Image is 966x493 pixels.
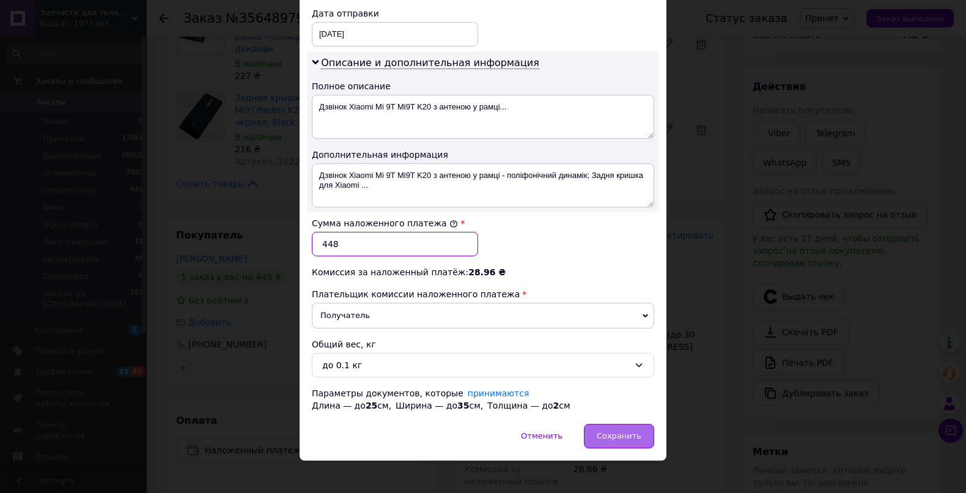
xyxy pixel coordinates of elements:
[312,7,478,20] div: Дата отправки
[321,57,539,69] span: Описание и дополнительная информация
[312,163,654,207] textarea: Дзвінок Xiaomi Mi 9T Mi9T K20 з антеною у рамці - поліфонічний динамік; Задня кришка для Xiaomi ...
[312,387,654,412] div: Параметры документов, которые Длина — до см, Ширина — до см, Толщина — до см
[597,431,641,440] span: Сохранить
[553,401,559,410] span: 2
[366,401,377,410] span: 25
[312,266,654,278] div: Комиссия за наложенный платёж:
[468,267,506,277] span: 28.96 ₴
[312,149,654,161] div: Дополнительная информация
[457,401,469,410] span: 35
[521,431,562,440] span: Отменить
[312,95,654,139] textarea: Дзвінок Xiaomi Mi 9T Mi9T K20 з антеною у рамці...
[312,303,654,328] span: Получатель
[312,218,458,228] label: Сумма наложенного платежа
[322,358,629,372] div: до 0.1 кг
[312,80,654,92] div: Полное описание
[312,338,654,350] div: Общий вес, кг
[312,289,520,299] span: Плательщик комиссии наложенного платежа
[468,388,529,398] a: принимаются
